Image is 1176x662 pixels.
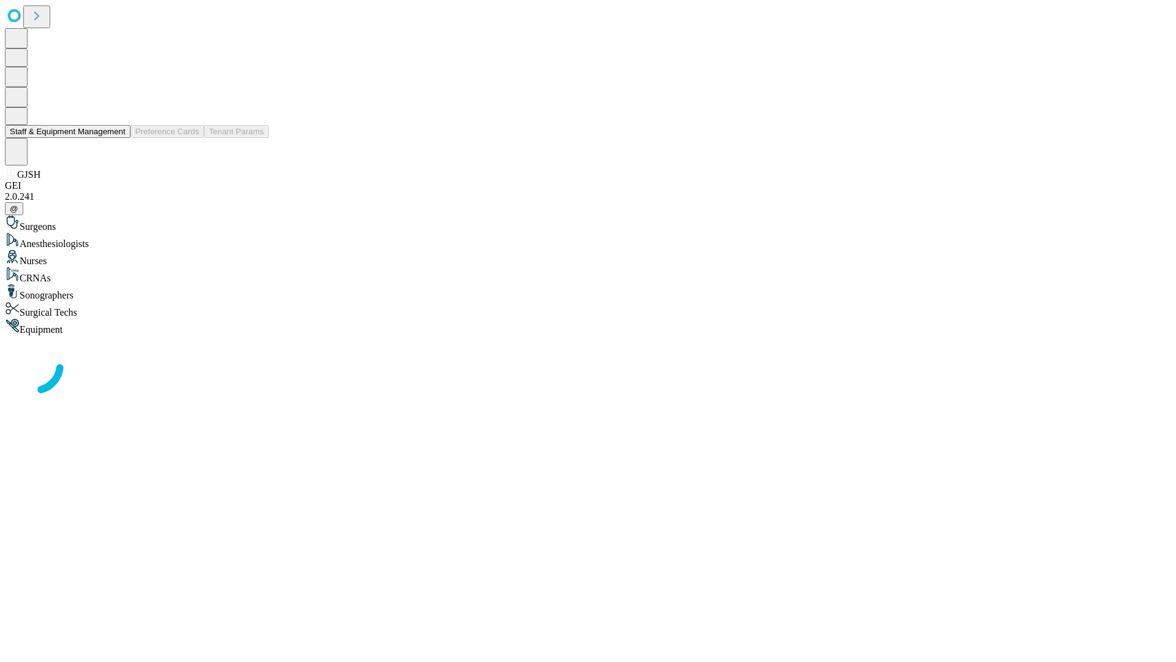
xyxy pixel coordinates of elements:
[5,301,1171,318] div: Surgical Techs
[5,180,1171,191] div: GEI
[204,125,269,138] button: Tenant Params
[5,284,1171,301] div: Sonographers
[5,249,1171,267] div: Nurses
[17,169,40,180] span: GJSH
[5,318,1171,335] div: Equipment
[5,232,1171,249] div: Anesthesiologists
[10,204,18,213] span: @
[5,267,1171,284] div: CRNAs
[130,125,204,138] button: Preference Cards
[5,191,1171,202] div: 2.0.241
[5,125,130,138] button: Staff & Equipment Management
[5,202,23,215] button: @
[5,215,1171,232] div: Surgeons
